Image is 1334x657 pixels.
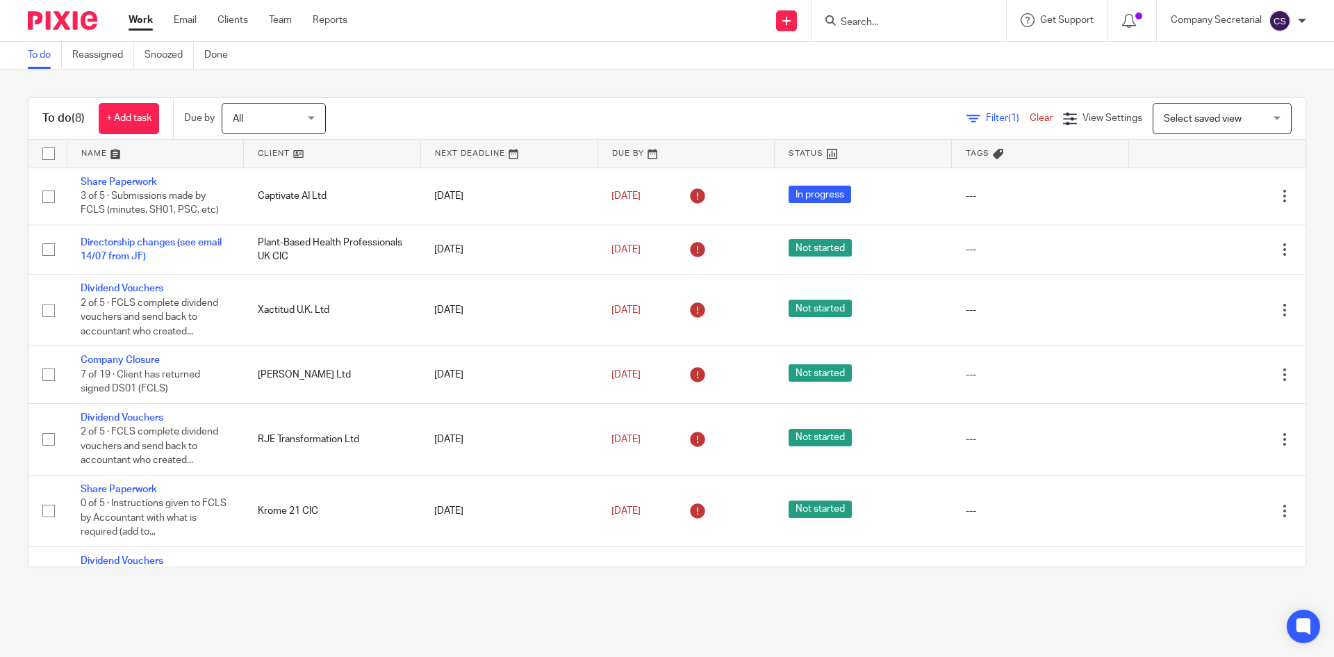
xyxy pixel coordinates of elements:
[244,547,421,619] td: CoopEnterprises Ltd
[420,225,598,274] td: [DATE]
[611,370,641,380] span: [DATE]
[28,42,62,69] a: To do
[420,168,598,225] td: [DATE]
[420,275,598,346] td: [DATE]
[81,355,160,365] a: Company Closure
[1171,13,1262,27] p: Company Secretarial
[81,177,157,187] a: Share Paperwork
[1269,10,1291,32] img: svg%3E
[244,346,421,403] td: [PERSON_NAME] Ltd
[81,413,163,423] a: Dividend Vouchers
[244,475,421,546] td: Krome 21 CIC
[966,368,1115,382] div: ---
[233,114,243,124] span: All
[789,239,852,257] span: Not started
[184,111,215,125] p: Due by
[174,13,197,27] a: Email
[244,275,421,346] td: Xactitud U.K. Ltd
[789,300,852,317] span: Not started
[966,149,989,157] span: Tags
[789,364,852,382] span: Not started
[789,501,852,518] span: Not started
[420,403,598,475] td: [DATE]
[611,191,641,201] span: [DATE]
[81,191,219,216] span: 3 of 5 · Submissions made by FCLS (minutes, SH01, PSC, etc)
[244,403,421,475] td: RJE Transformation Ltd
[839,17,964,29] input: Search
[99,103,159,134] a: + Add task
[966,432,1115,446] div: ---
[244,168,421,225] td: Captivate AI Ltd
[966,243,1115,257] div: ---
[81,238,222,261] a: Directorship changes (see email 14/07 from JF)
[129,13,153,27] a: Work
[81,370,200,394] span: 7 of 19 · Client has returned signed DS01 (FCLS)
[81,298,218,336] span: 2 of 5 · FCLS complete dividend vouchers and send back to accountant who created...
[204,42,238,69] a: Done
[789,186,851,203] span: In progress
[420,547,598,619] td: [DATE]
[611,506,641,516] span: [DATE]
[789,429,852,446] span: Not started
[81,284,163,293] a: Dividend Vouchers
[244,225,421,274] td: Plant-Based Health Professionals UK CIC
[986,113,1030,123] span: Filter
[81,485,157,494] a: Share Paperwork
[42,111,85,126] h1: To do
[81,427,218,465] span: 2 of 5 · FCLS complete dividend vouchers and send back to accountant who created...
[966,504,1115,518] div: ---
[611,305,641,315] span: [DATE]
[611,435,641,444] span: [DATE]
[1030,113,1053,123] a: Clear
[966,189,1115,203] div: ---
[313,13,347,27] a: Reports
[72,42,134,69] a: Reassigned
[72,113,85,124] span: (8)
[1082,113,1142,123] span: View Settings
[1040,15,1094,25] span: Get Support
[420,346,598,403] td: [DATE]
[81,556,163,566] a: Dividend Vouchers
[217,13,248,27] a: Clients
[1164,114,1242,124] span: Select saved view
[269,13,292,27] a: Team
[611,245,641,254] span: [DATE]
[420,475,598,546] td: [DATE]
[81,499,227,537] span: 0 of 5 · Instructions given to FCLS by Accountant with what is required (add to...
[966,303,1115,317] div: ---
[28,11,97,30] img: Pixie
[1008,113,1019,123] span: (1)
[145,42,194,69] a: Snoozed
